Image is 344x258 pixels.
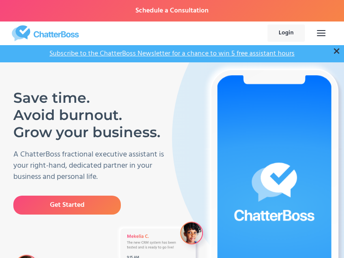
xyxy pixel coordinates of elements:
a: Subscribe to the ChatterBoss Newsletter for a chance to win 5 free assistant hours [45,49,299,58]
div: menu [309,19,333,47]
a: Get Started [13,196,121,215]
a: home [4,25,86,41]
a: Login [267,25,305,42]
p: A ChatterBoss fractional executive assistant is your right-hand, dedicated partner in your busine... [13,149,172,183]
a: × [333,46,341,57]
h1: Save time. Avoid burnout. Grow your business. [13,89,172,141]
